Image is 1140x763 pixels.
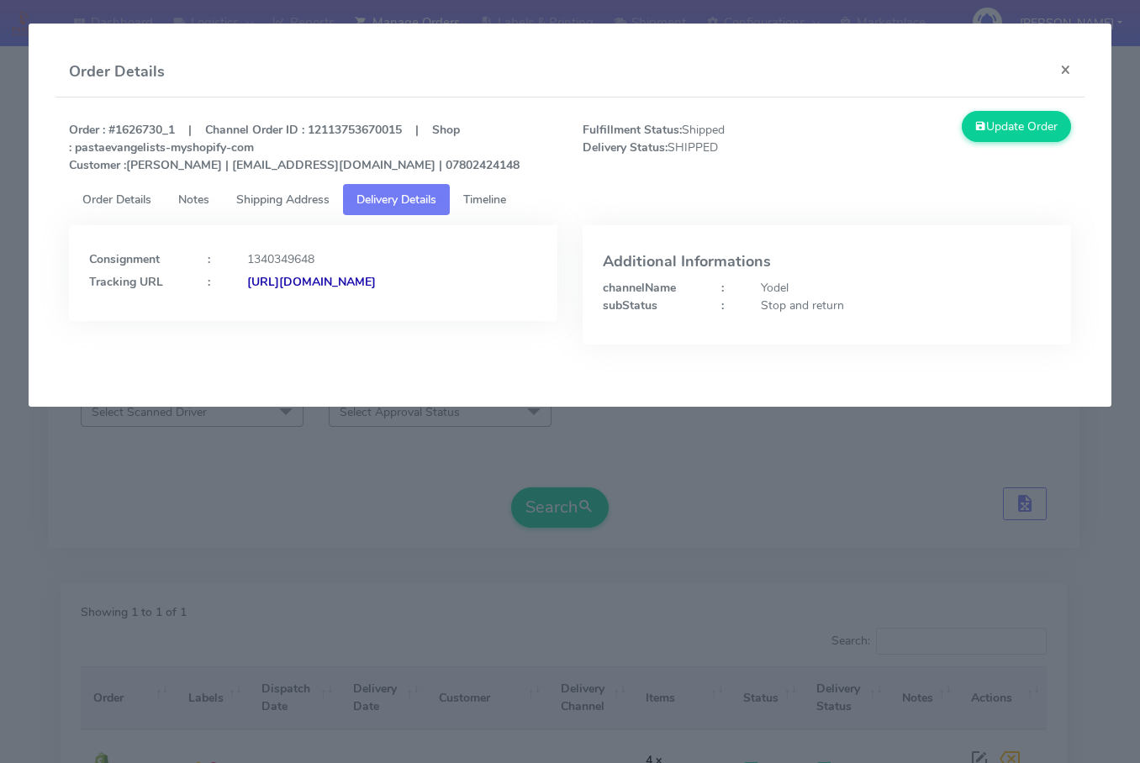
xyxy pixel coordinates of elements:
[235,250,550,268] div: 1340349648
[583,122,682,138] strong: Fulfillment Status:
[570,121,826,174] span: Shipped SHIPPED
[962,111,1071,142] button: Update Order
[236,192,330,208] span: Shipping Address
[89,274,163,290] strong: Tracking URL
[1047,47,1085,92] button: Close
[748,297,1063,314] div: Stop and return
[69,122,520,173] strong: Order : #1626730_1 | Channel Order ID : 12113753670015 | Shop : pastaevangelists-myshopify-com [P...
[603,254,1051,271] h4: Additional Informations
[178,192,209,208] span: Notes
[603,280,676,296] strong: channelName
[356,192,436,208] span: Delivery Details
[463,192,506,208] span: Timeline
[69,184,1071,215] ul: Tabs
[89,251,160,267] strong: Consignment
[82,192,151,208] span: Order Details
[721,280,724,296] strong: :
[748,279,1063,297] div: Yodel
[69,61,165,83] h4: Order Details
[603,297,657,313] strong: subStatus
[721,297,724,313] strong: :
[583,139,668,155] strong: Delivery Status:
[247,274,376,290] strong: [URL][DOMAIN_NAME]
[69,157,126,173] strong: Customer :
[208,274,210,290] strong: :
[208,251,210,267] strong: :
